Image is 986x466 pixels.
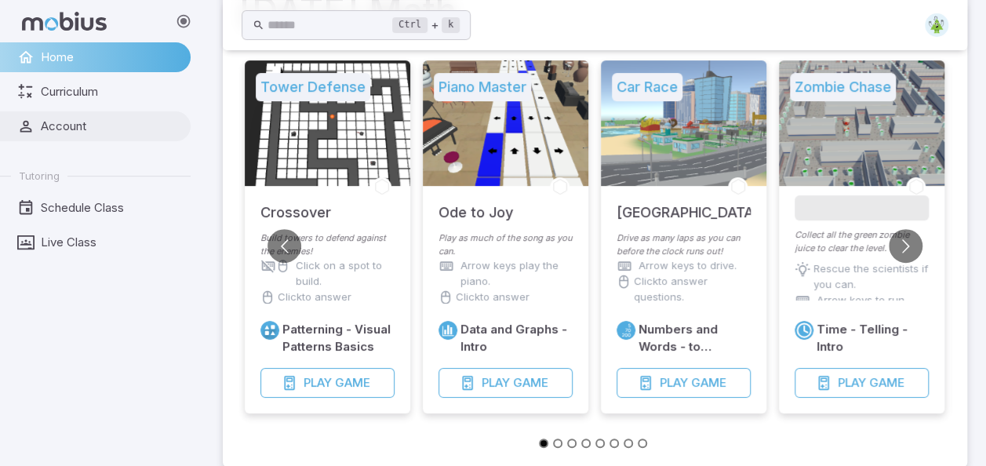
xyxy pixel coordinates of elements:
h6: Patterning - Visual Patterns Basics [282,321,395,355]
kbd: k [442,17,460,33]
h5: Ode to Joy [438,186,513,224]
span: Home [41,49,180,66]
p: Click to answer questions. [456,289,573,321]
button: Go to slide 7 [624,439,633,448]
button: PlayGame [617,368,751,398]
p: Arrow keys to drive. [639,258,737,274]
a: Place Value [617,321,635,340]
a: Visual Patterning [260,321,279,340]
span: Schedule Class [41,199,180,217]
a: Data/Graphing [438,321,457,340]
span: Tutoring [19,169,60,183]
p: Arrow keys to run. [817,293,907,308]
p: Click on a spot to build. [296,258,395,289]
span: Account [41,118,180,135]
span: Live Class [41,234,180,251]
button: Go to slide 5 [595,439,605,448]
img: triangle.svg [925,13,948,37]
span: Play [482,374,510,391]
p: Collect all the green zombie juice to clear the level. [795,228,929,255]
h5: Car Race [612,73,682,101]
p: Click to answer questions. [634,274,751,305]
span: Game [691,374,726,391]
button: PlayGame [260,368,395,398]
button: Go to slide 4 [581,439,591,448]
h5: Zombie Chase [790,73,896,101]
kbd: Ctrl [392,17,428,33]
button: Go to previous slide [267,229,301,263]
button: Go to slide 2 [553,439,562,448]
h6: Numbers and Words - to Thousands [639,321,751,355]
button: Go to slide 6 [609,439,619,448]
p: Click to answer questions. [278,289,395,321]
h5: Piano Master [434,73,531,101]
p: Drive as many laps as you can before the clock runs out! [617,231,751,258]
h6: Time - Telling - Intro [817,321,929,355]
button: Go to slide 3 [567,439,577,448]
span: Play [838,374,866,391]
p: Rescue the scientists if you can. [813,261,929,293]
span: Play [660,374,688,391]
span: Play [304,374,332,391]
button: Go to next slide [889,229,922,263]
h6: Data and Graphs - Intro [460,321,573,355]
span: Curriculum [41,83,180,100]
p: Play as much of the song as you can. [438,231,573,258]
span: Game [335,374,370,391]
button: Go to slide 8 [638,439,647,448]
span: Game [869,374,904,391]
button: PlayGame [438,368,573,398]
p: Build towers to defend against the enemies! [260,231,395,258]
h5: Crossover [260,186,331,224]
h5: [GEOGRAPHIC_DATA] [617,186,751,224]
p: Arrow keys play the piano. [460,258,573,289]
h5: Tower Defense [256,73,370,101]
div: + [392,16,460,35]
span: Game [513,374,548,391]
button: Go to slide 1 [539,439,548,448]
button: PlayGame [795,368,929,398]
a: Time [795,321,813,340]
